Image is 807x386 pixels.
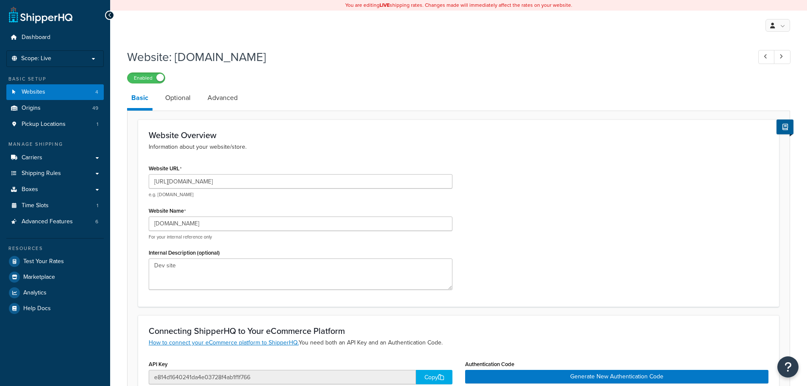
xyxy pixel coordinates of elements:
a: Boxes [6,182,104,197]
label: Enabled [128,73,165,83]
span: 4 [95,89,98,96]
li: Advanced Features [6,214,104,230]
a: Next Record [774,50,790,64]
a: Basic [127,88,153,111]
p: e.g. [DOMAIN_NAME] [149,192,452,198]
label: API Key [149,361,168,367]
button: Open Resource Center [777,356,799,378]
a: Websites4 [6,84,104,100]
li: Websites [6,84,104,100]
a: Previous Record [758,50,775,64]
div: Resources [6,245,104,252]
span: Websites [22,89,45,96]
h3: Website Overview [149,131,768,140]
span: Carriers [22,154,42,161]
span: Boxes [22,186,38,193]
span: Help Docs [23,305,51,312]
a: Analytics [6,285,104,300]
span: Origins [22,105,41,112]
span: Scope: Live [21,55,51,62]
span: Dashboard [22,34,50,41]
label: Website URL [149,165,182,172]
textarea: Dev site [149,258,452,290]
a: Shipping Rules [6,166,104,181]
div: Basic Setup [6,75,104,83]
label: Internal Description (optional) [149,250,220,256]
a: Pickup Locations1 [6,117,104,132]
a: Help Docs [6,301,104,316]
span: 1 [97,202,98,209]
p: Information about your website/store. [149,142,768,152]
span: Pickup Locations [22,121,66,128]
a: Time Slots1 [6,198,104,214]
a: Test Your Rates [6,254,104,269]
button: Show Help Docs [776,119,793,134]
a: Advanced Features6 [6,214,104,230]
b: LIVE [380,1,390,9]
button: Generate New Authentication Code [465,370,769,383]
a: Optional [161,88,195,108]
a: Carriers [6,150,104,166]
a: Marketplace [6,269,104,285]
li: Time Slots [6,198,104,214]
p: For your internal reference only [149,234,452,240]
div: Copy [416,370,452,384]
a: Origins49 [6,100,104,116]
label: Website Name [149,208,186,214]
label: Authentication Code [465,361,514,367]
li: Pickup Locations [6,117,104,132]
span: Advanced Features [22,218,73,225]
li: Origins [6,100,104,116]
a: How to connect your eCommerce platform to ShipperHQ. [149,338,299,347]
span: 1 [97,121,98,128]
h3: Connecting ShipperHQ to Your eCommerce Platform [149,326,768,336]
h1: Website: [DOMAIN_NAME] [127,49,743,65]
span: 6 [95,218,98,225]
span: Shipping Rules [22,170,61,177]
a: Dashboard [6,30,104,45]
span: Time Slots [22,202,49,209]
div: Manage Shipping [6,141,104,148]
a: Advanced [203,88,242,108]
span: 49 [92,105,98,112]
span: Analytics [23,289,47,297]
p: You need both an API Key and an Authentication Code. [149,338,768,347]
span: Marketplace [23,274,55,281]
span: Test Your Rates [23,258,64,265]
